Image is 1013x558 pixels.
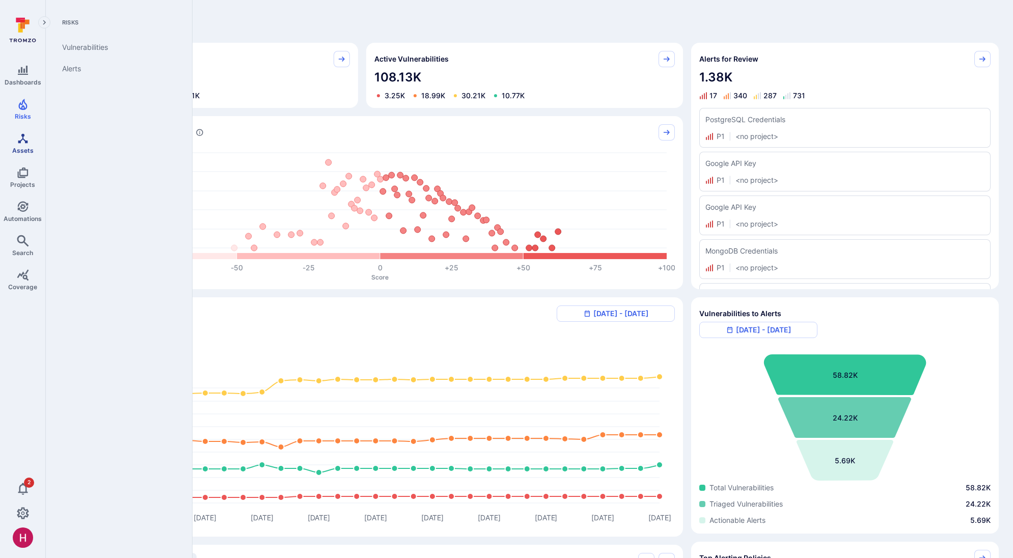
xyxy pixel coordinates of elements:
div: PostgreSQL Credentials [705,114,984,125]
span: Projects [10,181,35,188]
text: 0 [378,263,383,272]
text: -25 [303,263,315,272]
span: | [729,263,731,272]
text: [DATE] [194,513,217,522]
h2: 9.4K [68,322,675,342]
button: Expand navigation menu [38,16,50,29]
text: Score [372,274,389,282]
a: Google API KeyP1|<no project> [705,158,984,185]
div: Alert trends [60,297,683,537]
div: Google API Key [705,158,984,169]
span: Automations [4,215,42,222]
i: Expand navigation menu [41,18,48,27]
a: Vulnerabilities [54,37,180,58]
span: Alerts for Review [699,54,758,64]
div: 287 [763,92,777,100]
span: 5.69K [970,515,991,525]
h2: 108.13K [374,67,675,88]
span: 2 [24,478,34,488]
div: P1 <no project> [717,262,778,273]
span: | [729,132,731,141]
span: | [729,219,731,228]
span: 58.82K [966,483,991,493]
div: 731 [793,92,805,100]
span: 24.22K [966,499,991,509]
span: Risks [15,113,31,120]
span: Search [12,249,33,257]
text: +50 [517,263,531,272]
div: Actionable Alerts [709,515,765,525]
span: | [729,176,731,184]
div: 58.82K [833,370,858,380]
text: [DATE] [251,513,273,522]
div: 5.69K [835,455,855,466]
div: 3.25K [385,92,405,100]
span: Active Vulnerabilities [374,54,449,64]
button: [DATE] - [DATE] [699,322,817,338]
button: [DATE] - [DATE] [557,305,675,322]
text: -50 [231,263,243,272]
span: Dashboards [5,78,41,86]
div: P1 <no project> [717,175,778,185]
div: 18.99K [421,92,445,100]
a: Google API KeyP1|<no project> [705,202,984,229]
div: Harshil Parikh [13,527,33,548]
img: ACg8ocKzQzwPSwOZT_k9C736TfcBpCStqIZdMR9gXOhJgTaH9y_tsw=s96-c [13,527,33,548]
span: Coverage [8,283,37,291]
text: [DATE] [478,513,501,522]
div: 30.21K [461,92,485,100]
text: +100 [658,263,675,272]
div: Active vulnerabilities [366,43,683,108]
text: +25 [445,263,459,272]
div: Unresolved vulnerabilities by score [60,116,683,289]
h2: 1.38K [699,67,991,88]
a: PostgreSQL CredentialsP1|<no project> [705,114,984,142]
div: Total Vulnerabilities [709,483,774,493]
div: 340 [733,92,747,100]
a: MongoDB CredentialsP1|<no project> [705,245,984,273]
text: +75 [589,263,602,272]
text: [DATE] [308,513,331,522]
div: 10.77K [502,92,525,100]
div: 24.22K [833,412,858,423]
div: Triaged Vulnerabilities [709,499,783,509]
div: Google API Key [705,202,984,212]
span: Vulnerabilities to Alerts [699,309,781,319]
div: Active alerts [60,43,358,108]
text: [DATE] [591,513,614,522]
text: [DATE] [648,513,671,522]
div: Number of vulnerabilities in status ‘Open’ ‘Triaged’ and ‘In process’ grouped by score [196,127,204,138]
div: P1 <no project> [717,131,778,142]
div: MongoDB Credentials [705,245,984,256]
span: Risks [54,18,180,26]
a: Alerts [54,58,180,79]
text: [DATE] [535,513,558,522]
div: Vulnerabilities to alerts [691,297,999,534]
h2: 9.39K [68,67,350,88]
span: Assets [12,147,34,154]
text: [DATE] [364,513,387,522]
div: Alerts for review [691,43,999,289]
div: 17 [709,92,717,100]
text: [DATE] [421,513,444,522]
div: P1 <no project> [717,218,778,229]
